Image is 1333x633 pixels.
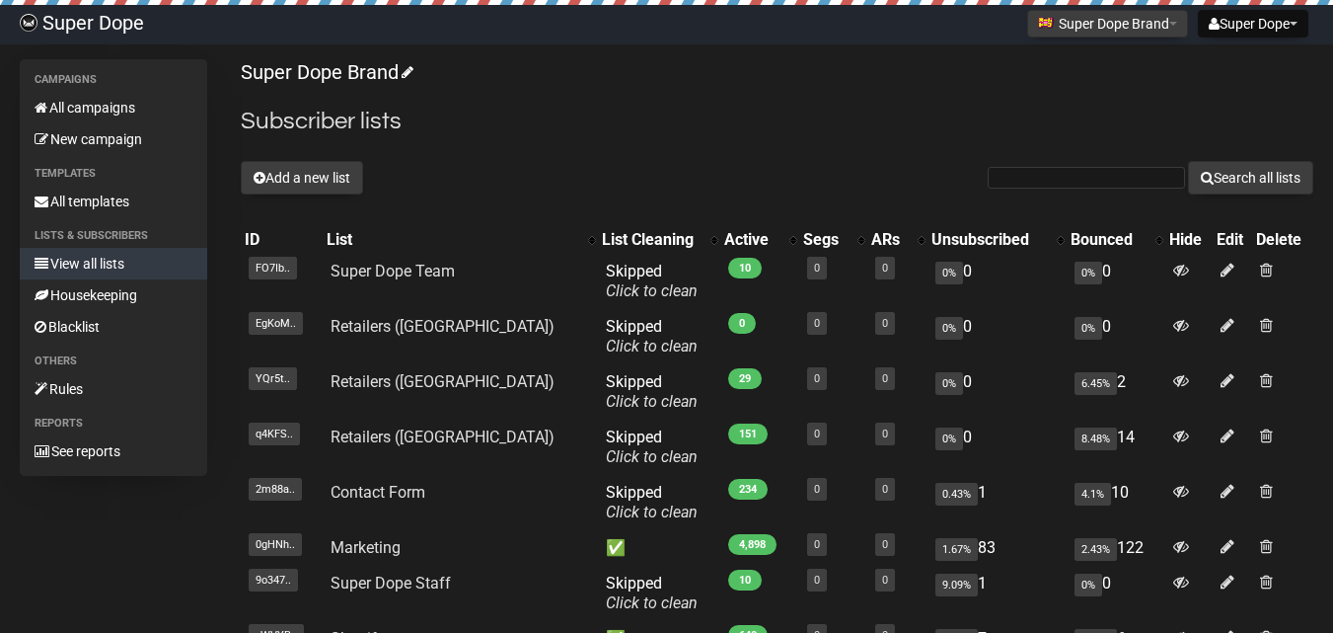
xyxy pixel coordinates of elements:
span: 0% [1074,317,1102,340]
button: Super Dope Brand [1027,10,1188,38]
span: Skipped [606,262,698,300]
th: Unsubscribed: No sort applied, activate to apply an ascending sort [927,226,1068,254]
td: 0 [1067,566,1165,621]
span: 4,898 [728,534,777,555]
span: 0% [935,317,963,340]
span: 9.09% [935,574,978,596]
div: Unsubscribed [931,230,1048,250]
a: All campaigns [20,92,207,123]
th: List Cleaning: No sort applied, activate to apply an ascending sort [598,226,720,254]
button: Search all lists [1188,161,1313,195]
span: 0% [935,372,963,395]
td: 2 [1067,364,1165,420]
div: ID [245,230,319,250]
div: Bounced [1071,230,1146,250]
th: Hide: No sort applied, sorting is disabled [1165,226,1212,254]
a: Retailers ([GEOGRAPHIC_DATA]) [331,372,555,391]
td: 0 [927,364,1068,420]
a: Super Dope Team [331,262,455,280]
img: favicons [1038,15,1054,31]
span: EgKoM.. [249,312,303,335]
th: List: No sort applied, activate to apply an ascending sort [323,226,599,254]
li: Campaigns [20,68,207,92]
a: Click to clean [606,593,698,612]
button: Super Dope [1198,10,1308,38]
span: 0 [728,313,756,334]
th: Edit: No sort applied, sorting is disabled [1213,226,1252,254]
div: ARs [871,230,908,250]
td: 0 [927,420,1068,475]
span: 0gHNh.. [249,533,302,556]
span: YQr5t.. [249,367,297,390]
span: Skipped [606,372,698,411]
li: Reports [20,412,207,435]
span: Skipped [606,428,698,466]
div: Delete [1256,230,1309,250]
a: Housekeeping [20,279,207,311]
a: 0 [814,428,820,440]
td: 122 [1067,530,1165,566]
span: 2.43% [1074,538,1117,561]
span: 1.67% [935,538,978,561]
a: Retailers ([GEOGRAPHIC_DATA]) [331,428,555,446]
a: Super Dope Brand [241,60,410,84]
div: Segs [803,230,848,250]
button: Add a new list [241,161,363,195]
a: 0 [882,538,888,551]
a: Blacklist [20,311,207,343]
a: 0 [882,372,888,385]
div: Hide [1169,230,1208,250]
li: Lists & subscribers [20,224,207,248]
a: 0 [814,372,820,385]
a: 0 [882,574,888,587]
a: Super Dope Staff [331,574,451,593]
a: 0 [882,483,888,496]
span: Skipped [606,317,698,356]
span: 2m88a.. [249,478,302,501]
td: 1 [927,475,1068,530]
h2: Subscriber lists [241,104,1313,139]
span: 8.48% [1074,428,1117,450]
div: Active [724,230,778,250]
span: q4KFS.. [249,423,300,445]
span: 29 [728,368,762,389]
span: 234 [728,479,768,500]
span: 9o347.. [249,569,298,592]
a: Click to clean [606,447,698,466]
a: Click to clean [606,392,698,411]
td: 0 [927,254,1068,309]
td: 14 [1067,420,1165,475]
a: Click to clean [606,337,698,356]
div: Edit [1217,230,1248,250]
div: List [327,230,579,250]
span: 0% [935,428,963,450]
a: Marketing [331,538,401,557]
a: Contact Form [331,483,425,502]
span: FO7Ib.. [249,257,297,279]
th: Bounced: No sort applied, activate to apply an ascending sort [1067,226,1165,254]
th: Delete: No sort applied, sorting is disabled [1252,226,1313,254]
a: 0 [882,317,888,330]
span: 0.43% [935,483,978,506]
th: ARs: No sort applied, activate to apply an ascending sort [867,226,927,254]
span: 10 [728,258,762,278]
a: 0 [814,574,820,587]
a: Rules [20,373,207,405]
td: 1 [927,566,1068,621]
a: 0 [882,262,888,275]
td: 83 [927,530,1068,566]
a: Click to clean [606,281,698,300]
a: 0 [814,262,820,275]
img: ad0edb729c1cdb72a267fe1244e54436 [20,14,37,32]
span: 0% [935,262,963,284]
li: Templates [20,162,207,186]
th: Active: No sort applied, activate to apply an ascending sort [720,226,798,254]
td: 0 [927,309,1068,364]
a: View all lists [20,248,207,279]
a: New campaign [20,123,207,155]
td: 0 [1067,309,1165,364]
a: Click to clean [606,503,698,521]
span: 10 [728,570,762,591]
a: Retailers ([GEOGRAPHIC_DATA]) [331,317,555,336]
span: 6.45% [1074,372,1117,395]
